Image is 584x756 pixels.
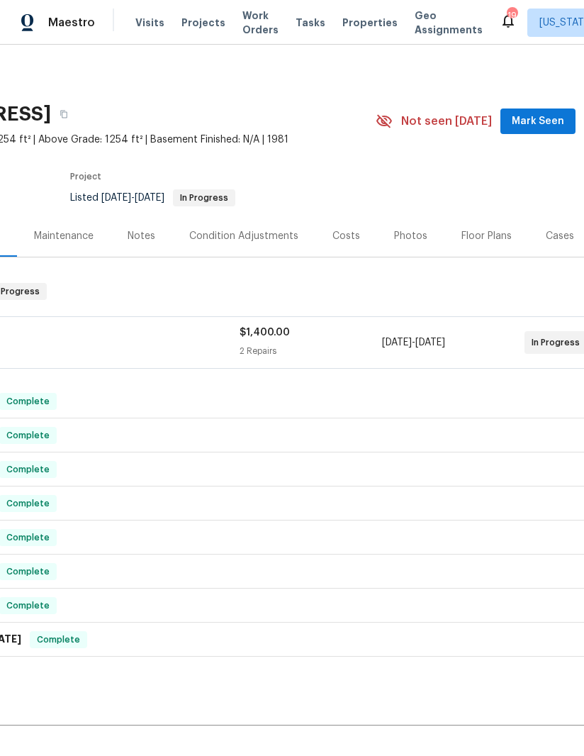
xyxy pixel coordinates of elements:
span: - [382,335,445,350]
span: Complete [1,565,55,579]
div: Maintenance [34,229,94,243]
div: 2 Repairs [240,344,382,358]
span: Project [70,172,101,181]
span: In Progress [174,194,234,202]
div: 19 [507,9,517,23]
button: Mark Seen [500,109,575,135]
span: Complete [1,530,55,545]
span: $1,400.00 [240,328,290,338]
div: Floor Plans [461,229,512,243]
span: [DATE] [101,193,131,203]
span: Projects [181,16,225,30]
div: Photos [394,229,427,243]
button: Copy Address [51,101,77,127]
span: Complete [31,633,86,647]
div: Notes [128,229,155,243]
span: Listed [70,193,235,203]
span: [DATE] [135,193,164,203]
span: Complete [1,496,55,511]
span: - [101,193,164,203]
span: Maestro [48,16,95,30]
span: Not seen [DATE] [401,114,492,128]
span: [DATE] [415,338,445,348]
span: Tasks [296,18,325,28]
span: Complete [1,428,55,443]
span: Work Orders [242,9,279,37]
span: [DATE] [382,338,412,348]
span: Visits [135,16,164,30]
span: Complete [1,394,55,408]
span: Properties [342,16,398,30]
div: Costs [332,229,360,243]
span: Complete [1,462,55,477]
span: Complete [1,599,55,613]
div: Condition Adjustments [189,229,298,243]
span: Geo Assignments [415,9,483,37]
div: Cases [546,229,574,243]
span: Mark Seen [512,113,564,130]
